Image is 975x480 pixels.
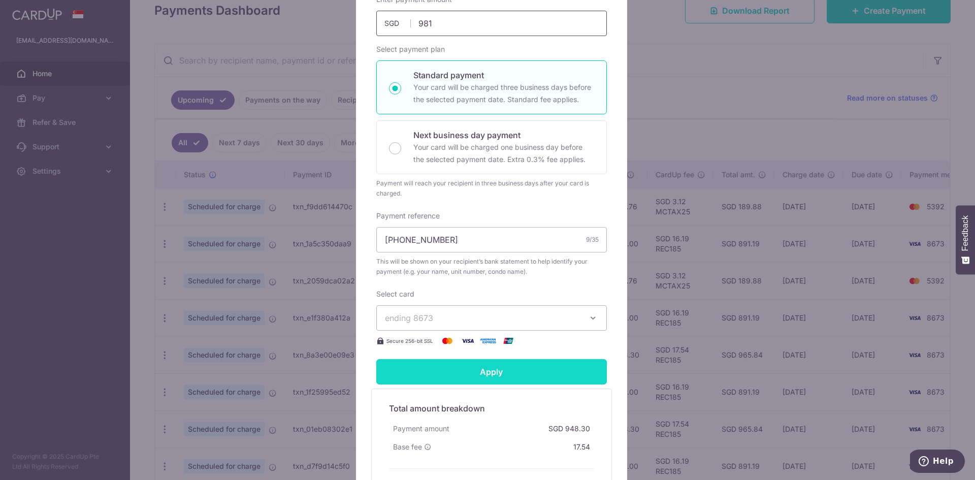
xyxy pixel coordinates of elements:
[569,438,594,456] div: 17.54
[910,450,965,475] iframe: Opens a widget where you can find more information
[376,305,607,331] button: ending 8673
[544,420,594,438] div: SGD 948.30
[956,205,975,274] button: Feedback - Show survey
[437,335,458,347] img: Mastercard
[389,420,453,438] div: Payment amount
[376,359,607,385] input: Apply
[376,257,607,277] span: This will be shown on your recipient’s bank statement to help identify your payment (e.g. your na...
[413,129,594,141] p: Next business day payment
[458,335,478,347] img: Visa
[413,141,594,166] p: Your card will be charged one business day before the selected payment date. Extra 0.3% fee applies.
[498,335,518,347] img: UnionPay
[478,335,498,347] img: American Express
[386,337,433,345] span: Secure 256-bit SSL
[376,44,445,54] label: Select payment plan
[384,18,411,28] span: SGD
[961,215,970,251] span: Feedback
[393,442,422,452] span: Base fee
[376,178,607,199] div: Payment will reach your recipient in three business days after your card is charged.
[586,235,599,245] div: 9/35
[413,81,594,106] p: Your card will be charged three business days before the selected payment date. Standard fee appl...
[413,69,594,81] p: Standard payment
[376,11,607,36] input: 0.00
[385,313,433,323] span: ending 8673
[389,402,594,414] h5: Total amount breakdown
[376,289,414,299] label: Select card
[376,211,440,221] label: Payment reference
